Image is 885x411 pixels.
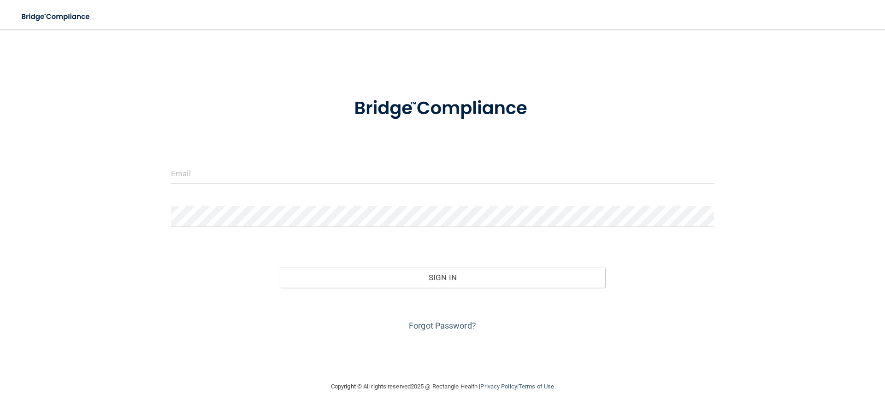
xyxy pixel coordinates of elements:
[280,267,606,288] button: Sign In
[274,372,611,401] div: Copyright © All rights reserved 2025 @ Rectangle Health | |
[409,321,476,330] a: Forgot Password?
[171,163,714,184] input: Email
[14,7,99,26] img: bridge_compliance_login_screen.278c3ca4.svg
[335,85,550,133] img: bridge_compliance_login_screen.278c3ca4.svg
[519,383,554,390] a: Terms of Use
[480,383,517,390] a: Privacy Policy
